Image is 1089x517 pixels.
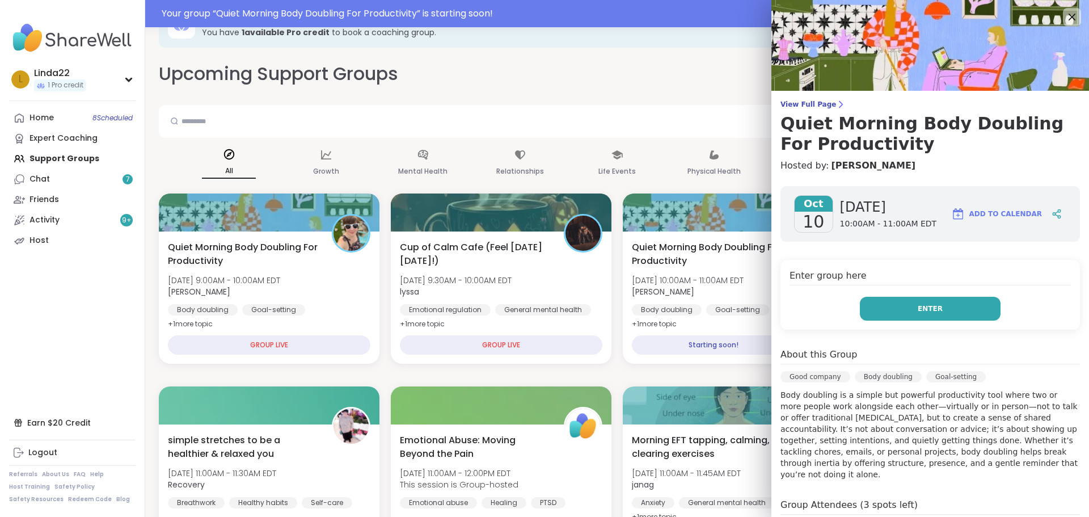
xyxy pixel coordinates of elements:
span: Quiet Morning Body Doubling For Productivity [168,241,319,268]
img: Adrienne_QueenOfTheDawn [334,216,369,251]
span: [DATE] 11:00AM - 12:00PM EDT [400,468,518,479]
a: Safety Resources [9,495,64,503]
div: Expert Coaching [29,133,98,144]
a: Host Training [9,483,50,491]
div: Home [29,112,54,124]
span: [DATE] 10:00AM - 11:00AM EDT [632,275,744,286]
p: All [202,164,256,179]
a: Home8Scheduled [9,108,136,128]
span: Morning EFT tapping, calming, clearing exercises [632,434,783,461]
div: Healthy habits [229,497,297,508]
b: [PERSON_NAME] [632,286,694,297]
img: ShareWell Nav Logo [9,18,136,58]
span: 7 [126,175,130,184]
b: janag [632,479,654,490]
h3: You have to book a coaching group. [202,27,1060,38]
span: Oct [795,196,833,212]
div: Host [29,235,49,246]
img: Recovery [334,409,369,444]
img: ShareWell [565,409,601,444]
h4: About this Group [780,348,857,362]
p: Growth [313,165,339,178]
a: Logout [9,443,136,463]
div: Logout [28,447,57,459]
span: 1 Pro credit [48,81,83,90]
span: [DATE] 9:30AM - 10:00AM EDT [400,275,512,286]
b: Recovery [168,479,205,490]
a: Friends [9,190,136,210]
div: Emotional abuse [400,497,477,508]
span: Cup of Calm Cafe (Feel [DATE][DATE]!) [400,241,551,268]
button: Enter [860,297,1001,321]
a: Host [9,230,136,251]
span: [DATE] 9:00AM - 10:00AM EDT [168,275,280,286]
b: lyssa [400,286,419,297]
h4: Hosted by: [780,159,1080,173]
span: Add to Calendar [969,209,1042,219]
a: Redeem Code [68,495,112,503]
div: Body doubling [632,304,702,316]
span: 9 + [122,216,132,225]
div: Goal-setting [926,371,986,383]
div: Goal-setting [242,304,305,316]
p: Life Events [598,165,636,178]
div: Friends [29,194,59,205]
span: 10:00AM - 11:00AM EDT [840,218,937,230]
a: Referrals [9,470,37,478]
img: ShareWell Logomark [951,207,965,221]
div: GROUP LIVE [400,335,602,355]
span: This session is Group-hosted [400,479,518,490]
a: Chat7 [9,169,136,190]
a: Activity9+ [9,210,136,230]
div: Starting soon! [632,335,795,355]
span: 10 [803,212,824,232]
div: Healing [482,497,526,508]
a: View Full PageQuiet Morning Body Doubling For Productivity [780,100,1080,154]
a: Blog [116,495,130,503]
div: PTSD [531,497,565,508]
b: 1 available Pro credit [242,27,330,38]
div: GROUP LIVE [168,335,370,355]
span: Emotional Abuse: Moving Beyond the Pain [400,434,551,461]
div: Good company [780,371,850,383]
a: Expert Coaching [9,128,136,149]
a: Help [90,470,104,478]
span: [DATE] [840,198,937,216]
p: Physical Health [687,165,741,178]
a: Safety Policy [54,483,95,491]
div: Chat [29,174,50,185]
span: simple stretches to be a healthier & relaxed you [168,434,319,461]
p: Body doubling is a simple but powerful productivity tool where two or more people work alongside ... [780,389,1080,480]
div: Linda22 [34,67,86,79]
div: General mental health [495,304,591,316]
div: Body doubling [168,304,238,316]
h4: Enter group here [790,269,1071,285]
div: Your group “ Quiet Morning Body Doubling For Productivity ” is starting soon! [162,7,1082,20]
a: About Us [42,470,69,478]
div: Breathwork [168,497,225,508]
div: General mental health [679,497,775,508]
button: Add to Calendar [946,200,1047,228]
a: FAQ [74,470,86,478]
span: Enter [918,304,943,314]
img: lyssa [565,216,601,251]
span: [DATE] 11:00AM - 11:30AM EDT [168,468,276,479]
span: 8 Scheduled [92,114,133,123]
h4: Group Attendees (3 spots left) [780,498,1080,515]
span: [DATE] 11:00AM - 11:45AM EDT [632,468,741,479]
span: L [19,72,23,87]
span: Quiet Morning Body Doubling For Productivity [632,241,783,268]
div: Emotional regulation [400,304,491,316]
div: Earn $20 Credit [9,413,136,433]
div: Body doubling [855,371,922,383]
b: [PERSON_NAME] [168,286,230,297]
p: Mental Health [398,165,448,178]
div: Anxiety [632,497,674,508]
h2: Upcoming Support Groups [159,61,398,87]
p: Relationships [496,165,544,178]
div: Goal-setting [706,304,769,316]
div: Self-care [302,497,352,508]
div: Activity [29,215,60,226]
h3: Quiet Morning Body Doubling For Productivity [780,114,1080,154]
span: View Full Page [780,100,1080,109]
